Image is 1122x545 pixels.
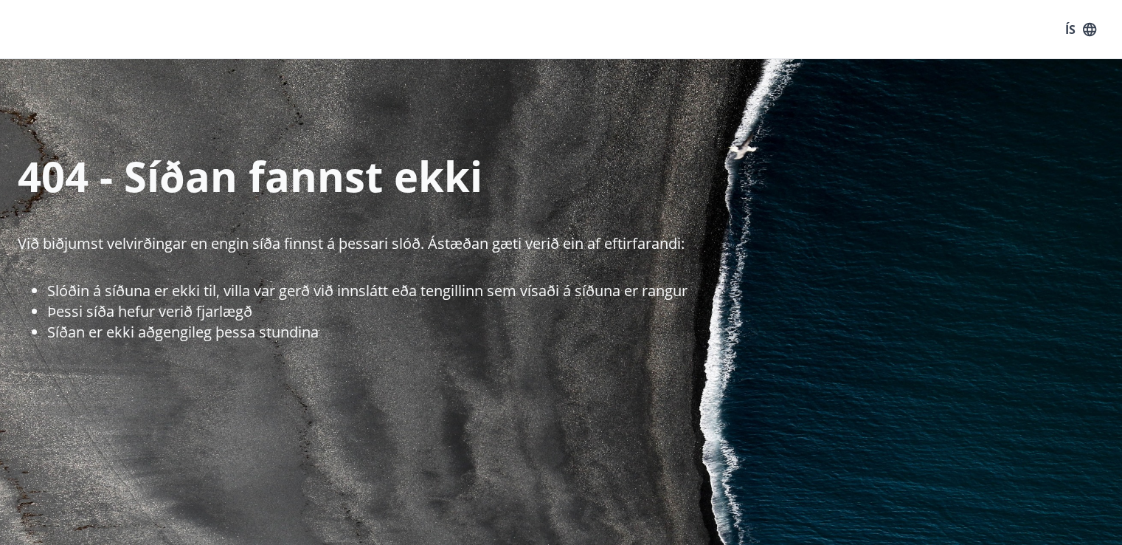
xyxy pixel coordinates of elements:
[1057,16,1104,43] button: ÍS
[18,233,1122,254] p: Við biðjumst velvirðingar en engin síða finnst á þessari slóð. Ástæðan gæti verið ein af eftirfar...
[47,301,1122,322] li: Þessi síða hefur verið fjarlægð
[18,148,1122,204] p: 404 - Síðan fannst ekki
[47,281,1122,301] li: Slóðin á síðuna er ekki til, villa var gerð við innslátt eða tengillinn sem vísaði á síðuna er ra...
[47,322,1122,343] li: Síðan er ekki aðgengileg þessa stundina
